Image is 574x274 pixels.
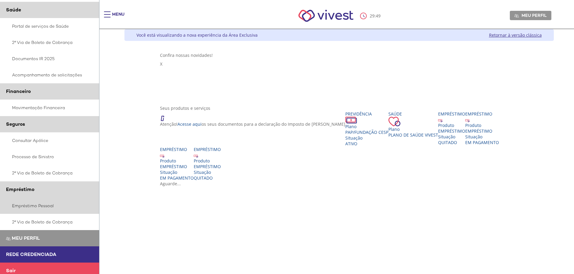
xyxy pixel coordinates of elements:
[465,140,499,145] span: EM PAGAMENTO
[12,235,40,241] span: Meu perfil
[160,158,194,164] div: Produto
[6,121,25,127] span: Seguros
[160,105,518,186] section: <span lang="en" dir="ltr">ProdutosCard</span>
[438,111,465,145] a: Empréstimo Produto EMPRÉSTIMO Situação QUITADO
[388,117,400,126] img: ico_coracao.png
[160,61,162,67] span: X
[6,267,16,274] span: Sair
[160,153,165,158] img: ico_emprestimo.svg
[160,111,170,121] img: ico_atencao.png
[438,134,465,140] div: Situação
[177,121,202,127] a: Acesse aqui
[160,169,194,175] div: Situação
[160,181,518,186] div: Aguarde...
[194,169,221,175] div: Situação
[438,140,457,145] span: QUITADO
[438,111,465,117] div: Empréstimo
[514,14,519,18] img: Meu perfil
[160,146,194,181] a: Empréstimo Produto EMPRÉSTIMO Situação EM PAGAMENTO
[522,13,547,18] span: Meu perfil
[345,124,388,129] div: Plano
[194,146,221,152] div: Empréstimo
[345,117,357,124] img: ico_dinheiro.png
[465,134,499,140] div: Situação
[6,236,11,241] img: Meu perfil
[510,11,551,20] a: Meu perfil
[465,118,470,122] img: ico_emprestimo.svg
[438,128,465,134] div: EMPRÉSTIMO
[370,13,375,19] span: 29
[388,111,438,117] div: Saúde
[360,13,382,19] div: :
[160,52,518,99] section: <span lang="pt-BR" dir="ltr">Visualizador do Conteúdo da Web</span> 1
[465,111,499,117] div: Empréstimo
[345,111,388,117] div: Previdência
[194,146,221,181] a: Empréstimo Produto EMPRÉSTIMO Situação QUITADO
[6,186,34,192] span: Empréstimo
[6,7,21,13] span: Saúde
[194,153,198,158] img: ico_emprestimo.svg
[465,122,499,128] div: Produto
[160,105,518,111] div: Seus produtos e serviços
[160,146,194,152] div: Empréstimo
[388,111,438,138] a: Saúde PlanoPlano de Saúde VIVEST
[345,141,357,146] span: Ativo
[489,32,542,38] a: Retornar à versão clássica
[465,128,499,134] div: EMPRÉSTIMO
[194,164,221,169] div: EMPRÉSTIMO
[194,175,213,181] span: QUITADO
[136,32,258,38] div: Você está visualizando a nova experiência da Área Exclusiva
[160,164,194,169] div: EMPRÉSTIMO
[345,129,388,135] span: PAP/Fundação CESP
[376,13,381,19] span: 49
[292,3,360,29] img: Vivest
[345,111,388,146] a: Previdência PlanoPAP/Fundação CESP SituaçãoAtivo
[345,135,388,141] div: Situação
[6,251,56,257] span: Rede Credenciada
[438,118,443,122] img: ico_emprestimo.svg
[6,88,31,94] span: Financeiro
[388,132,438,138] span: Plano de Saúde VIVEST
[465,111,499,145] a: Empréstimo Produto EMPRÉSTIMO Situação EM PAGAMENTO
[112,11,124,23] div: Menu
[160,52,518,58] div: Confira nossas novidades!
[160,121,345,127] p: Atenção! os seus documentos para a declaração do Imposto de [PERSON_NAME]
[160,175,194,181] span: EM PAGAMENTO
[388,126,438,132] div: Plano
[194,158,221,164] div: Produto
[438,122,465,128] div: Produto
